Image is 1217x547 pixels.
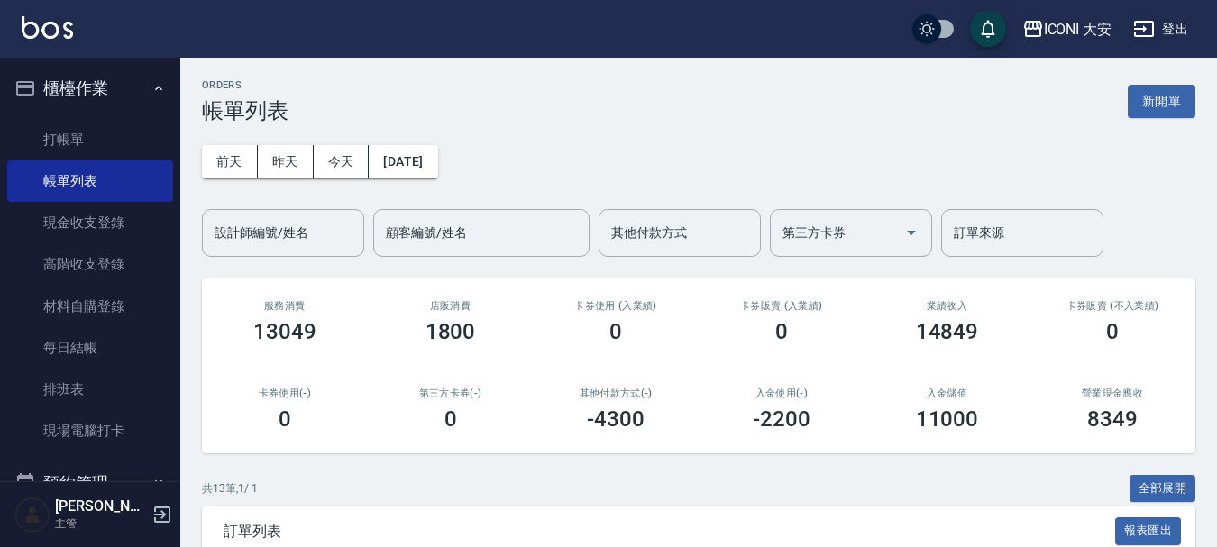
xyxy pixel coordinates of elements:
h2: 其他付款方式(-) [554,387,677,399]
h3: 13049 [253,319,316,344]
h3: 11000 [916,406,979,432]
h2: 店販消費 [389,300,512,312]
button: 昨天 [258,145,314,178]
span: 訂單列表 [224,523,1115,541]
a: 帳單列表 [7,160,173,202]
h3: 帳單列表 [202,98,288,123]
h3: -2200 [753,406,810,432]
h2: 卡券販賣 (不入業績) [1051,300,1174,312]
h3: 服務消費 [224,300,346,312]
a: 現金收支登錄 [7,202,173,243]
h3: 8349 [1087,406,1138,432]
button: 預約管理 [7,460,173,506]
h2: 卡券使用 (入業績) [554,300,677,312]
a: 打帳單 [7,119,173,160]
h5: [PERSON_NAME] [55,497,147,515]
button: 報表匯出 [1115,517,1182,545]
h2: 營業現金應收 [1051,387,1174,399]
h2: 卡券使用(-) [224,387,346,399]
h2: 業績收入 [886,300,1009,312]
button: 前天 [202,145,258,178]
h2: 卡券販賣 (入業績) [720,300,843,312]
p: 共 13 筆, 1 / 1 [202,480,258,497]
h3: 0 [609,319,622,344]
a: 報表匯出 [1115,522,1182,539]
a: 排班表 [7,369,173,410]
h3: 0 [775,319,788,344]
a: 新開單 [1128,92,1195,109]
a: 現場電腦打卡 [7,410,173,451]
button: 登出 [1126,13,1195,46]
h3: 14849 [916,319,979,344]
p: 主管 [55,515,147,532]
h3: 0 [279,406,291,432]
h2: 第三方卡券(-) [389,387,512,399]
button: [DATE] [369,145,437,178]
div: ICONI 大安 [1044,18,1112,41]
button: 新開單 [1128,85,1195,118]
button: save [970,11,1006,47]
h3: 1800 [425,319,476,344]
a: 每日結帳 [7,327,173,369]
h3: 0 [1106,319,1119,344]
button: 今天 [314,145,370,178]
h3: 0 [444,406,457,432]
h2: 入金儲值 [886,387,1009,399]
button: ICONI 大安 [1015,11,1120,48]
button: 全部展開 [1130,475,1196,503]
img: Person [14,497,50,533]
button: 櫃檯作業 [7,65,173,112]
h2: 入金使用(-) [720,387,843,399]
h2: ORDERS [202,79,288,91]
a: 材料自購登錄 [7,286,173,327]
h3: -4300 [587,406,645,432]
img: Logo [22,16,73,39]
a: 高階收支登錄 [7,243,173,285]
button: Open [897,218,926,247]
